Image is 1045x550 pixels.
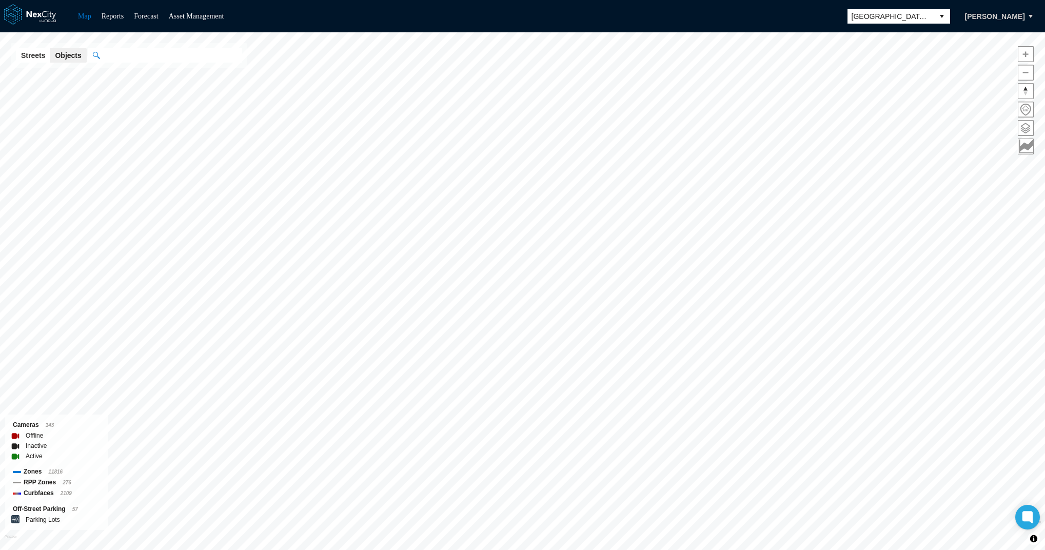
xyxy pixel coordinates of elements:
[1018,84,1033,99] span: Reset bearing to north
[1018,65,1033,80] span: Zoom out
[1018,83,1034,99] button: Reset bearing to north
[13,466,101,477] div: Zones
[61,490,72,496] span: 2109
[1018,47,1033,62] span: Zoom in
[13,477,101,488] div: RPP Zones
[5,535,16,547] a: Mapbox homepage
[1031,533,1037,544] span: Toggle attribution
[72,506,78,512] span: 57
[13,488,101,499] div: Curbfaces
[26,441,47,451] label: Inactive
[134,12,158,20] a: Forecast
[169,12,224,20] a: Asset Management
[78,12,91,20] a: Map
[26,515,60,525] label: Parking Lots
[13,420,101,430] div: Cameras
[852,11,930,22] span: [GEOGRAPHIC_DATA][PERSON_NAME]
[102,12,124,20] a: Reports
[46,422,54,428] span: 143
[1028,533,1040,545] button: Toggle attribution
[16,48,50,63] button: Streets
[13,504,101,515] div: Off-Street Parking
[1018,120,1034,136] button: Layers management
[934,9,950,24] button: select
[26,430,43,441] label: Offline
[965,11,1025,22] span: [PERSON_NAME]
[48,469,63,475] span: 11816
[50,48,86,63] button: Objects
[1018,139,1034,154] button: Key metrics
[1018,46,1034,62] button: Zoom in
[954,8,1036,25] button: [PERSON_NAME]
[1018,102,1034,117] button: Home
[63,480,71,485] span: 276
[26,451,43,461] label: Active
[1018,65,1034,81] button: Zoom out
[21,50,45,61] span: Streets
[55,50,81,61] span: Objects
